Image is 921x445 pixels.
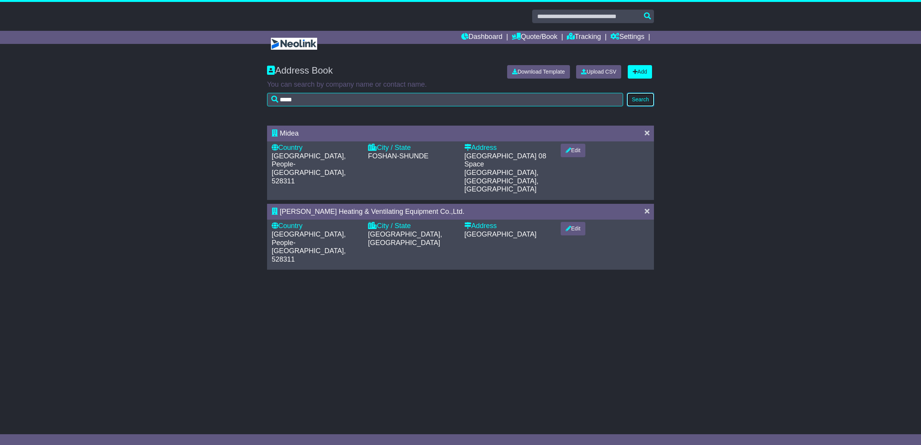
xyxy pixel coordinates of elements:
[512,31,557,44] a: Quote/Book
[567,31,601,44] a: Tracking
[561,144,585,157] button: Edit
[280,129,299,137] span: Midea
[464,222,553,230] div: Address
[627,93,654,106] button: Search
[368,222,457,230] div: City / State
[272,144,360,152] div: Country
[561,222,585,235] button: Edit
[263,65,501,79] div: Address Book
[272,222,360,230] div: Country
[280,208,464,215] span: [PERSON_NAME] Heating & Ventilating Equipment Co.,Ltd.
[576,65,621,79] a: Upload CSV
[272,230,346,263] span: [GEOGRAPHIC_DATA], People-[GEOGRAPHIC_DATA], 528311
[464,169,538,193] span: [GEOGRAPHIC_DATA], [GEOGRAPHIC_DATA], [GEOGRAPHIC_DATA]
[267,81,654,89] p: You can search by company name or contact name.
[368,230,442,247] span: [GEOGRAPHIC_DATA], [GEOGRAPHIC_DATA]
[368,144,457,152] div: City / State
[464,152,546,168] span: [GEOGRAPHIC_DATA] 08 Space
[628,65,652,79] a: Add
[461,31,503,44] a: Dashboard
[464,230,536,238] span: [GEOGRAPHIC_DATA]
[368,152,429,160] span: FOSHAN-SHUNDE
[464,144,553,152] div: Address
[610,31,644,44] a: Settings
[272,152,346,185] span: [GEOGRAPHIC_DATA], People-[GEOGRAPHIC_DATA], 528311
[507,65,570,79] a: Download Template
